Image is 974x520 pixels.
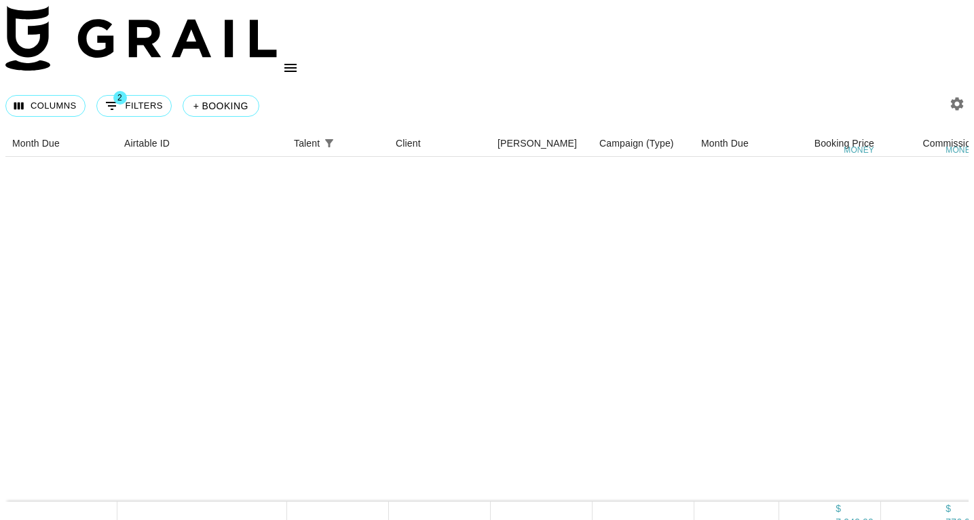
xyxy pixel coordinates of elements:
button: Sort [339,134,358,153]
div: Month Due [12,130,60,157]
div: Client [396,130,421,157]
button: + Booking [183,95,259,117]
div: Airtable ID [124,130,170,157]
div: money [844,146,874,154]
div: Month Due [701,130,749,157]
button: Show filters [96,95,172,117]
div: [PERSON_NAME] [498,130,577,157]
div: Booker [491,130,593,157]
div: 1 active filter [320,134,339,153]
button: open drawer [277,54,304,81]
div: Airtable ID [117,130,287,157]
button: Select columns [5,95,86,117]
img: Grail Talent [5,5,277,71]
div: Talent [287,130,389,157]
button: Show filters [320,134,339,153]
div: Client [389,130,491,157]
div: Campaign (Type) [593,130,694,157]
div: Campaign (Type) [599,130,674,157]
span: 2 [113,91,127,105]
div: Month Due [5,130,117,157]
div: Talent [294,130,320,157]
div: Booking Price [814,130,874,157]
div: Month Due [694,130,779,157]
div: $ [836,502,874,515]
